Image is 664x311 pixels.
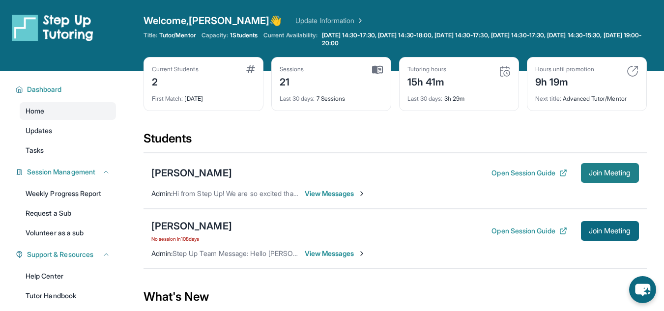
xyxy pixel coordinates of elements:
[152,73,199,89] div: 2
[407,89,511,103] div: 3h 29m
[27,167,95,177] span: Session Management
[358,250,366,257] img: Chevron-Right
[20,224,116,242] a: Volunteer as a sub
[151,219,232,233] div: [PERSON_NAME]
[26,126,53,136] span: Updates
[23,250,110,259] button: Support & Resources
[152,65,199,73] div: Current Students
[407,95,443,102] span: Last 30 days :
[491,168,567,178] button: Open Session Guide
[322,31,645,47] span: [DATE] 14:30-17:30, [DATE] 14:30-18:00, [DATE] 14:30-17:30, [DATE] 14:30-17:30, [DATE] 14:30-15:3...
[12,14,93,41] img: logo
[280,89,383,103] div: 7 Sessions
[152,95,183,102] span: First Match :
[202,31,229,39] span: Capacity:
[358,190,366,198] img: Chevron-Right
[27,250,93,259] span: Support & Resources
[27,85,62,94] span: Dashboard
[20,122,116,140] a: Updates
[589,170,631,176] span: Join Meeting
[263,31,318,47] span: Current Availability:
[159,31,196,39] span: Tutor/Mentor
[144,31,157,39] span: Title:
[20,141,116,159] a: Tasks
[372,65,383,74] img: card
[246,65,255,73] img: card
[151,249,173,257] span: Admin :
[535,65,594,73] div: Hours until promotion
[230,31,258,39] span: 1 Students
[20,185,116,202] a: Weekly Progress Report
[581,221,639,241] button: Join Meeting
[23,167,110,177] button: Session Management
[280,95,315,102] span: Last 30 days :
[627,65,638,77] img: card
[295,16,364,26] a: Update Information
[26,106,44,116] span: Home
[407,73,447,89] div: 15h 41m
[144,14,282,28] span: Welcome, [PERSON_NAME] 👋
[20,102,116,120] a: Home
[535,95,562,102] span: Next title :
[151,235,232,243] span: No session in 108 days
[305,189,366,198] span: View Messages
[23,85,110,94] button: Dashboard
[629,276,656,303] button: chat-button
[280,65,304,73] div: Sessions
[491,226,567,236] button: Open Session Guide
[151,166,232,180] div: [PERSON_NAME]
[407,65,447,73] div: Tutoring hours
[589,228,631,234] span: Join Meeting
[535,89,638,103] div: Advanced Tutor/Mentor
[499,65,511,77] img: card
[151,189,173,198] span: Admin :
[305,249,366,258] span: View Messages
[20,287,116,305] a: Tutor Handbook
[20,267,116,285] a: Help Center
[152,89,255,103] div: [DATE]
[280,73,304,89] div: 21
[581,163,639,183] button: Join Meeting
[535,73,594,89] div: 9h 19m
[144,131,647,152] div: Students
[20,204,116,222] a: Request a Sub
[320,31,647,47] a: [DATE] 14:30-17:30, [DATE] 14:30-18:00, [DATE] 14:30-17:30, [DATE] 14:30-17:30, [DATE] 14:30-15:3...
[354,16,364,26] img: Chevron Right
[26,145,44,155] span: Tasks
